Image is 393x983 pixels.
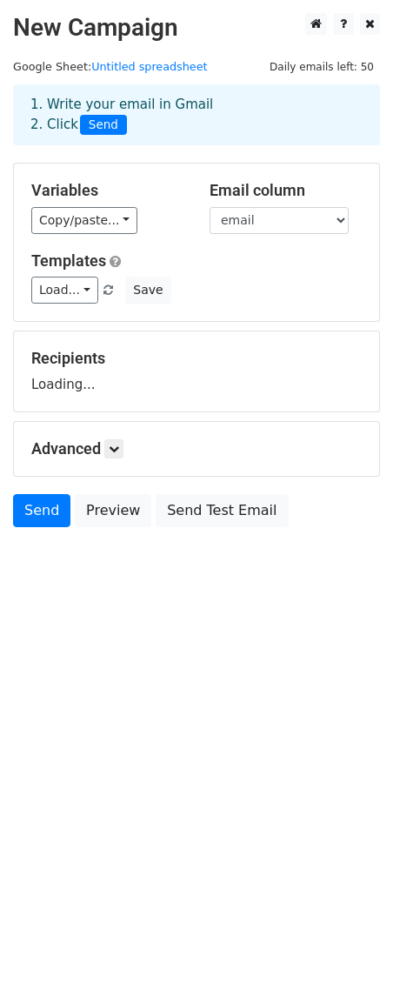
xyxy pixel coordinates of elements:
[31,251,106,270] a: Templates
[80,115,127,136] span: Send
[13,13,380,43] h2: New Campaign
[125,277,170,304] button: Save
[31,439,362,458] h5: Advanced
[17,95,376,135] div: 1. Write your email in Gmail 2. Click
[31,349,362,368] h5: Recipients
[31,277,98,304] a: Load...
[156,494,288,527] a: Send Test Email
[263,60,380,73] a: Daily emails left: 50
[13,494,70,527] a: Send
[210,181,362,200] h5: Email column
[91,60,207,73] a: Untitled spreadsheet
[263,57,380,77] span: Daily emails left: 50
[13,60,208,73] small: Google Sheet:
[75,494,151,527] a: Preview
[31,349,362,394] div: Loading...
[31,207,137,234] a: Copy/paste...
[31,181,183,200] h5: Variables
